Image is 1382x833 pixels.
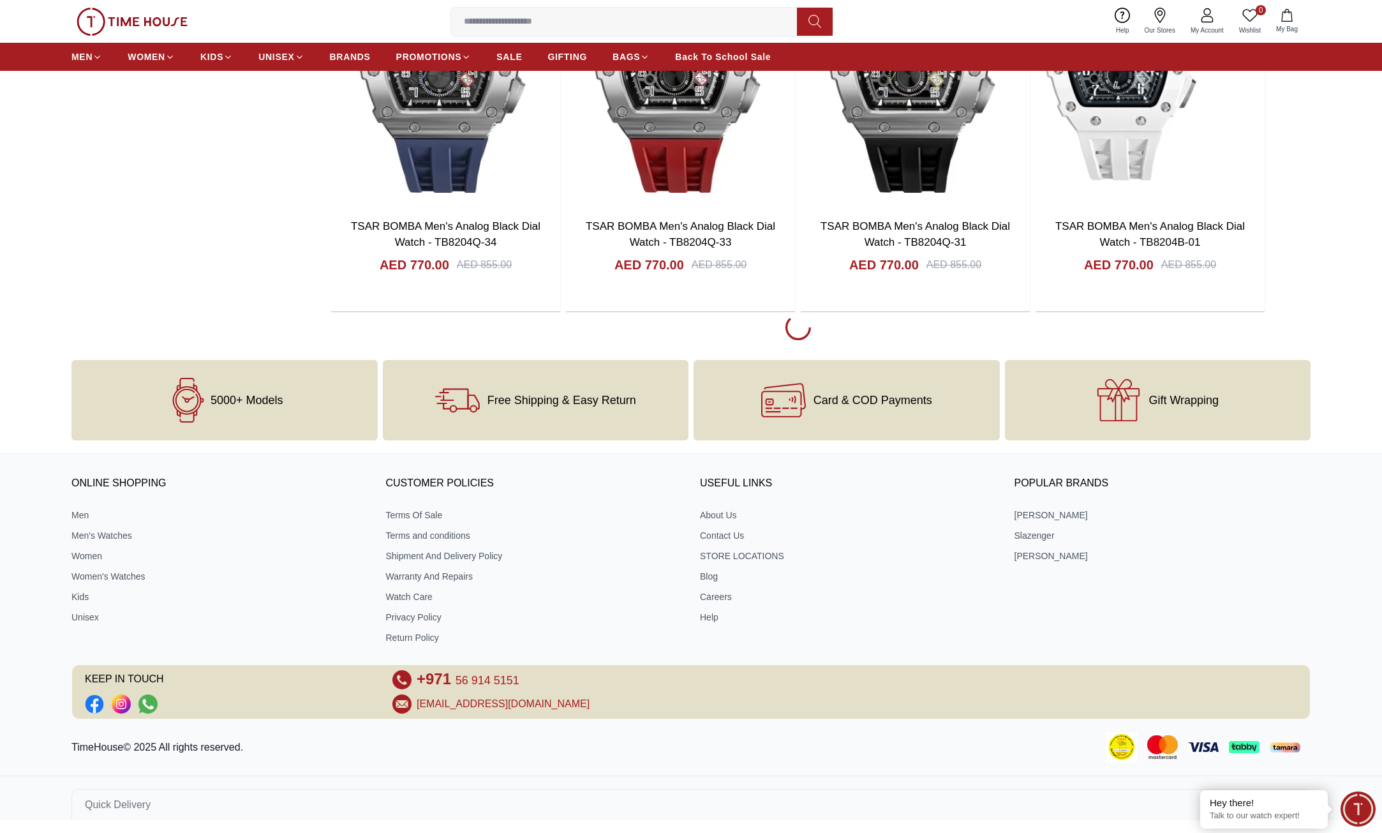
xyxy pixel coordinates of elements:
a: Terms Of Sale [386,509,683,522]
a: Contact Us [700,529,997,542]
button: Quick Delivery [71,789,1311,820]
span: Card & COD Payments [814,394,932,407]
a: Help [1108,5,1137,38]
a: +971 56 914 5151 [417,670,519,689]
span: KIDS [200,50,223,63]
a: Privacy Policy [386,611,683,624]
a: BRANDS [330,45,371,68]
a: TSAR BOMBA Men's Analog Black Dial Watch - TB8204Q-31 [821,220,1010,249]
a: [PERSON_NAME] [1014,550,1311,562]
a: KIDS [200,45,233,68]
a: Slazenger [1014,529,1311,542]
div: AED 855.00 [692,257,747,273]
h4: AED 770.00 [614,256,684,274]
a: TSAR BOMBA Men's Analog Black Dial Watch - TB8204Q-33 [586,220,775,249]
img: Tabby Payment [1229,741,1259,753]
div: Hey there! [1210,797,1318,809]
span: GIFTING [547,50,587,63]
div: Chat Widget [1341,792,1376,827]
span: My Bag [1271,24,1303,34]
a: Men's Watches [71,529,368,542]
a: Women [71,550,368,562]
span: 5000+ Models [211,394,283,407]
a: TSAR BOMBA Men's Analog Black Dial Watch - TB8204B-01 [1055,220,1245,249]
span: BAGS [613,50,640,63]
span: BRANDS [330,50,371,63]
a: GIFTING [547,45,587,68]
img: ... [77,8,188,36]
h3: ONLINE SHOPPING [71,474,368,493]
a: Social Link [112,694,131,714]
a: Social Link [85,694,104,714]
span: UNISEX [258,50,294,63]
a: Help [700,611,997,624]
li: Facebook [85,694,104,714]
p: TimeHouse© 2025 All rights reserved. [71,740,248,755]
a: Watch Care [386,590,683,603]
img: Tamara Payment [1270,742,1300,753]
h3: CUSTOMER POLICIES [386,474,683,493]
a: Terms and conditions [386,529,683,542]
span: Quick Delivery [85,797,151,813]
span: MEN [71,50,93,63]
a: Shipment And Delivery Policy [386,550,683,562]
a: [PERSON_NAME] [1014,509,1311,522]
span: KEEP IN TOUCH [85,670,375,689]
a: Blog [700,570,997,583]
span: Free Shipping & Easy Return [487,394,636,407]
a: SALE [496,45,522,68]
span: My Account [1185,26,1229,35]
a: Careers [700,590,997,603]
a: TSAR BOMBA Men's Analog Black Dial Watch - TB8204Q-34 [351,220,540,249]
span: Back To School Sale [675,50,771,63]
a: BAGS [613,45,650,68]
a: About Us [700,509,997,522]
h4: AED 770.00 [380,256,449,274]
div: AED 855.00 [926,257,981,273]
a: Social Link [138,694,158,714]
a: WOMEN [128,45,175,68]
div: AED 855.00 [1161,257,1216,273]
a: PROMOTIONS [396,45,472,68]
span: 0 [1256,5,1266,15]
span: Wishlist [1234,26,1266,35]
a: MEN [71,45,102,68]
img: Mastercard [1147,735,1178,759]
span: Our Stores [1140,26,1180,35]
div: AED 855.00 [457,257,512,273]
h3: USEFUL LINKS [700,474,997,493]
a: Back To School Sale [675,45,771,68]
img: Consumer Payment [1106,732,1137,763]
a: [EMAIL_ADDRESS][DOMAIN_NAME] [417,696,590,712]
a: 0Wishlist [1231,5,1268,38]
p: Talk to our watch expert! [1210,811,1318,822]
h4: AED 770.00 [1084,256,1154,274]
a: UNISEX [258,45,304,68]
a: Men [71,509,368,522]
span: 56 914 5151 [456,674,519,687]
a: Kids [71,590,368,603]
a: Our Stores [1137,5,1183,38]
button: My Bag [1268,6,1305,36]
h3: Popular Brands [1014,474,1311,493]
a: Return Policy [386,631,683,644]
span: SALE [496,50,522,63]
span: WOMEN [128,50,165,63]
h4: AED 770.00 [849,256,919,274]
span: PROMOTIONS [396,50,462,63]
img: Visa [1188,742,1219,752]
a: Warranty And Repairs [386,570,683,583]
span: Help [1111,26,1134,35]
a: Women's Watches [71,570,368,583]
span: Gift Wrapping [1148,394,1219,407]
a: STORE LOCATIONS [700,550,997,562]
a: Unisex [71,611,368,624]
